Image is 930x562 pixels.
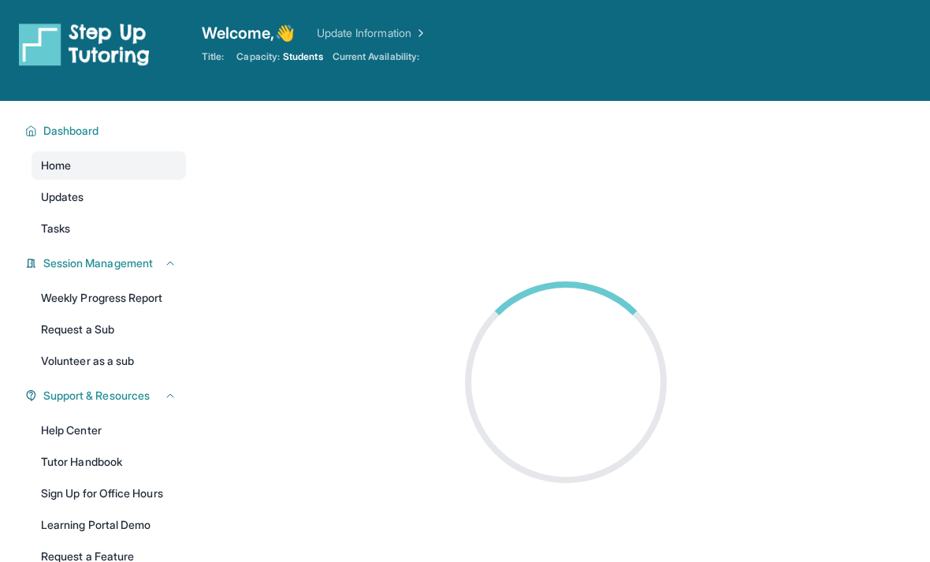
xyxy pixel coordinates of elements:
span: Support & Resources [43,388,150,404]
a: Updates [32,183,186,211]
a: Sign Up for Office Hours [32,479,186,508]
a: Weekly Progress Report [32,284,186,312]
img: logo [19,22,150,66]
a: Help Center [32,416,186,445]
a: Request a Sub [32,315,186,344]
span: Current Availability: [333,50,419,63]
button: Support & Resources [37,388,177,404]
a: Learning Portal Demo [32,511,186,539]
span: Session Management [43,255,153,271]
a: Tasks [32,214,186,243]
span: Tasks [41,221,70,236]
button: Dashboard [37,123,177,139]
a: Home [32,151,186,180]
span: Students [283,50,323,63]
button: Session Management [37,255,177,271]
span: Updates [41,189,84,205]
span: Dashboard [43,123,99,139]
img: Chevron Right [411,25,427,41]
span: Welcome, 👋 [202,22,295,44]
a: Volunteer as a sub [32,347,186,375]
span: Home [41,158,71,173]
a: Tutor Handbook [32,448,186,476]
span: Title: [202,50,224,63]
span: Capacity: [236,50,280,63]
a: Update Information [317,25,427,41]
